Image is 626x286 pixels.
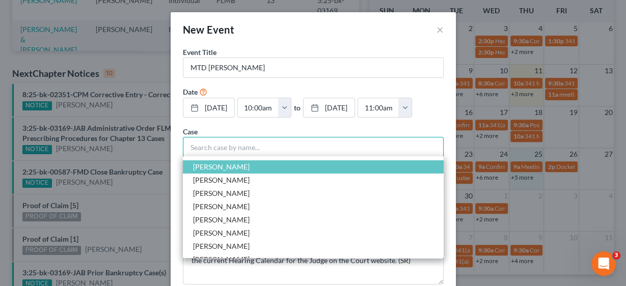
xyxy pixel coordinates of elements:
span: Event Title [183,48,216,56]
span: [PERSON_NAME] [193,215,250,224]
input: -- : -- [238,98,279,118]
span: [PERSON_NAME] [193,202,250,211]
span: New Event [183,23,235,36]
input: -- : -- [358,98,399,118]
span: 3 [612,251,620,260]
label: Date [183,87,198,97]
span: [PERSON_NAME] [193,176,250,184]
input: Select box [183,137,444,157]
label: to [294,102,301,113]
label: Case [183,126,198,137]
input: Enter event name... [183,58,443,77]
span: [PERSON_NAME] [193,162,250,171]
button: × [437,23,444,36]
span: [PERSON_NAME] [193,242,250,250]
span: [PERSON_NAME] [193,255,250,264]
a: [DATE] [304,98,355,118]
a: [DATE] [183,98,234,118]
span: [PERSON_NAME] [193,228,250,237]
iframe: Intercom live chat [591,251,616,276]
span: [PERSON_NAME] [193,189,250,197]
